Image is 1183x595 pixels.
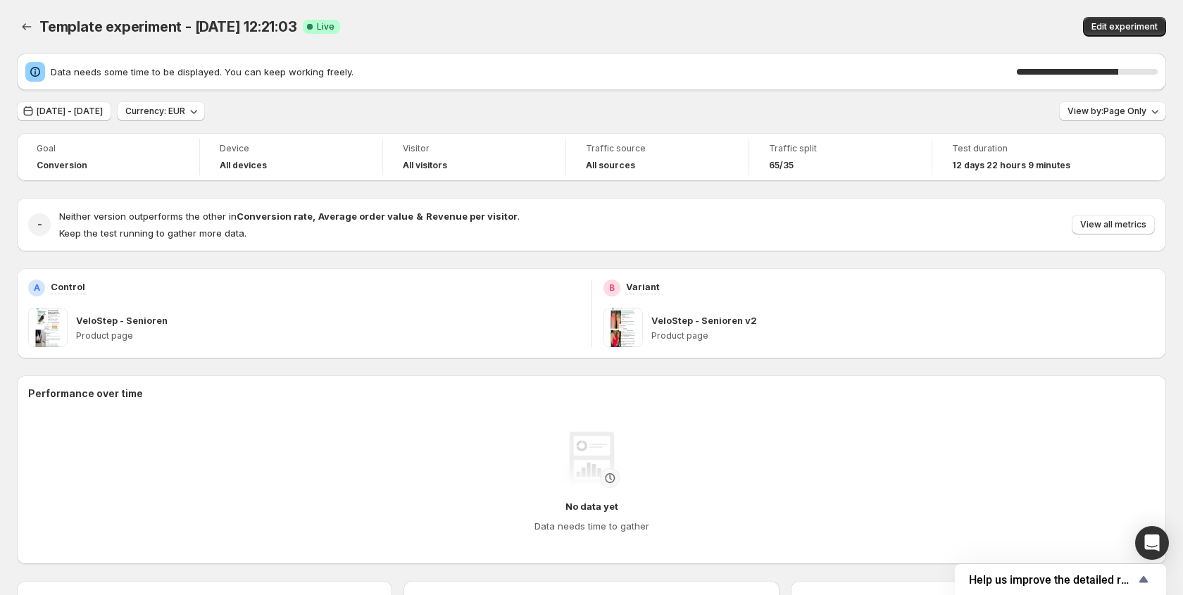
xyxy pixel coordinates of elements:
[1083,17,1166,37] button: Edit experiment
[51,280,85,294] p: Control
[565,499,618,513] h4: No data yet
[59,211,520,222] span: Neither version outperforms the other in .
[220,160,267,171] h4: All devices
[76,313,168,327] p: VeloStep - Senioren
[403,142,546,173] a: VisitorAll visitors
[313,211,315,222] strong: ,
[952,142,1096,173] a: Test duration12 days 22 hours 9 minutes
[403,160,447,171] h4: All visitors
[1091,21,1158,32] span: Edit experiment
[1072,215,1155,234] button: View all metrics
[609,282,615,294] h2: B
[17,17,37,37] button: Back
[37,160,87,171] span: Conversion
[534,519,649,533] h4: Data needs time to gather
[317,21,334,32] span: Live
[59,227,246,239] span: Keep the test running to gather more data.
[416,211,423,222] strong: &
[952,160,1070,171] span: 12 days 22 hours 9 minutes
[17,101,111,121] button: [DATE] - [DATE]
[952,143,1096,154] span: Test duration
[586,143,729,154] span: Traffic source
[28,308,68,347] img: VeloStep - Senioren
[626,280,660,294] p: Variant
[769,143,912,154] span: Traffic split
[318,211,413,222] strong: Average order value
[1059,101,1166,121] button: View by:Page Only
[603,308,643,347] img: VeloStep - Senioren v2
[426,211,518,222] strong: Revenue per visitor
[76,330,580,342] p: Product page
[117,101,205,121] button: Currency: EUR
[586,160,635,171] h4: All sources
[651,330,1156,342] p: Product page
[28,387,1155,401] h2: Performance over time
[1135,526,1169,560] div: Open Intercom Messenger
[769,160,794,171] span: 65/35
[51,65,1017,79] span: Data needs some time to be displayed. You can keep working freely.
[1068,106,1146,117] span: View by: Page Only
[1080,219,1146,230] span: View all metrics
[37,143,180,154] span: Goal
[563,432,620,488] img: No data yet
[969,571,1152,588] button: Show survey - Help us improve the detailed report for A/B campaigns
[769,142,912,173] a: Traffic split65/35
[125,106,185,117] span: Currency: EUR
[403,143,546,154] span: Visitor
[37,142,180,173] a: GoalConversion
[237,211,313,222] strong: Conversion rate
[37,218,42,232] h2: -
[651,313,757,327] p: VeloStep - Senioren v2
[37,106,103,117] span: [DATE] - [DATE]
[34,282,40,294] h2: A
[969,573,1135,587] span: Help us improve the detailed report for A/B campaigns
[39,18,297,35] span: Template experiment - [DATE] 12:21:03
[586,142,729,173] a: Traffic sourceAll sources
[220,142,363,173] a: DeviceAll devices
[220,143,363,154] span: Device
